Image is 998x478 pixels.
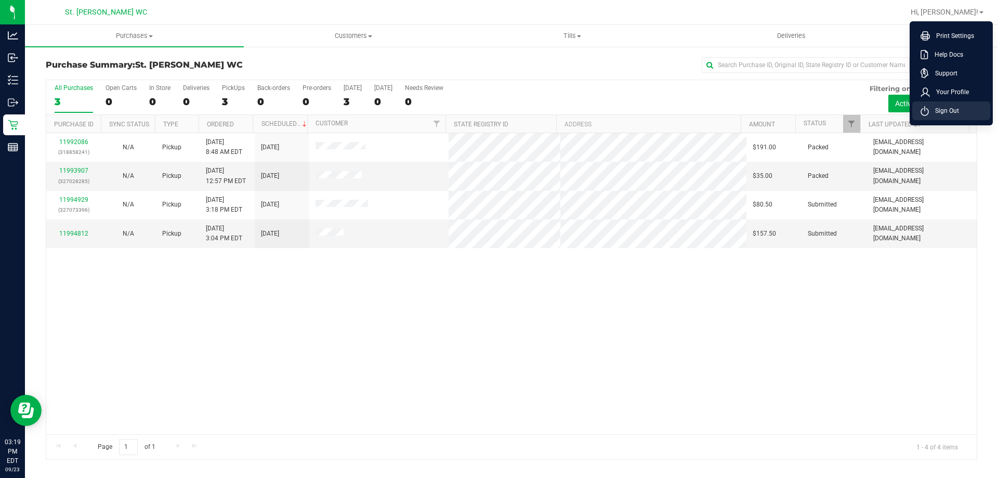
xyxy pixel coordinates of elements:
span: [DATE] [261,229,279,239]
a: Purchase ID [54,121,94,128]
div: 0 [183,96,209,108]
div: 0 [405,96,443,108]
a: Customer [316,120,348,127]
a: Status [804,120,826,127]
span: Submitted [808,229,837,239]
span: Pickup [162,143,181,152]
span: Page of 1 [89,439,164,455]
div: [DATE] [374,84,392,92]
p: (327028285) [52,176,95,186]
span: Customers [244,31,462,41]
button: N/A [123,200,134,210]
input: Search Purchase ID, Original ID, State Registry ID or Customer Name... [702,57,910,73]
span: Purchases [25,31,244,41]
a: State Registry ID [454,121,508,128]
button: Active only [888,95,937,112]
span: [EMAIL_ADDRESS][DOMAIN_NAME] [873,195,970,215]
span: [DATE] 3:18 PM EDT [206,195,242,215]
span: Pickup [162,200,181,210]
span: $191.00 [753,143,776,152]
h3: Purchase Summary: [46,60,356,70]
span: [DATE] [261,143,279,152]
span: [DATE] [261,171,279,181]
p: 09/23 [5,466,20,473]
div: 3 [344,96,362,108]
span: [EMAIL_ADDRESS][DOMAIN_NAME] [873,224,970,243]
a: Scheduled [261,120,309,127]
div: Needs Review [405,84,443,92]
span: St. [PERSON_NAME] WC [65,8,147,17]
input: 1 [119,439,138,455]
a: Deliveries [682,25,901,47]
span: Submitted [808,200,837,210]
a: Ordered [207,121,234,128]
span: Deliveries [763,31,820,41]
a: Tills [463,25,681,47]
a: 11993907 [59,167,88,174]
div: 0 [149,96,170,108]
inline-svg: Inventory [8,75,18,85]
div: 0 [106,96,137,108]
a: 11994812 [59,230,88,237]
div: [DATE] [344,84,362,92]
span: Hi, [PERSON_NAME]! [911,8,978,16]
a: Type [163,121,178,128]
button: N/A [123,171,134,181]
div: 0 [303,96,331,108]
span: $157.50 [753,229,776,239]
button: N/A [123,143,134,152]
div: 0 [257,96,290,108]
span: Support [929,68,957,79]
a: Help Docs [921,49,986,60]
inline-svg: Reports [8,142,18,152]
span: Not Applicable [123,172,134,179]
div: Open Carts [106,84,137,92]
span: [DATE] [261,200,279,210]
div: Back-orders [257,84,290,92]
p: 03:19 PM EDT [5,437,20,466]
span: St. [PERSON_NAME] WC [135,60,243,70]
a: Filter [428,115,445,133]
a: Last Updated By [869,121,921,128]
span: Print Settings [930,31,974,41]
p: (327073396) [52,205,95,215]
li: Sign Out [912,101,990,120]
span: [DATE] 12:57 PM EDT [206,166,246,186]
span: Not Applicable [123,201,134,208]
span: [EMAIL_ADDRESS][DOMAIN_NAME] [873,137,970,157]
div: 3 [222,96,245,108]
div: Deliveries [183,84,209,92]
span: Pickup [162,171,181,181]
span: Sign Out [929,106,959,116]
span: Pickup [162,229,181,239]
button: N/A [123,229,134,239]
a: Sync Status [109,121,149,128]
a: Customers [244,25,463,47]
div: Pre-orders [303,84,331,92]
span: $80.50 [753,200,772,210]
div: PickUps [222,84,245,92]
span: [EMAIL_ADDRESS][DOMAIN_NAME] [873,166,970,186]
div: 3 [55,96,93,108]
span: Tills [463,31,681,41]
span: [DATE] 8:48 AM EDT [206,137,242,157]
a: Amount [749,121,775,128]
div: 0 [374,96,392,108]
div: All Purchases [55,84,93,92]
a: 11992086 [59,138,88,146]
inline-svg: Outbound [8,97,18,108]
div: In Store [149,84,170,92]
th: Address [556,115,741,133]
a: Purchases [25,25,244,47]
a: Support [921,68,986,79]
a: 11994929 [59,196,88,203]
iframe: Resource center [10,395,42,426]
a: Filter [843,115,860,133]
span: 1 - 4 of 4 items [908,439,966,455]
span: Packed [808,143,829,152]
inline-svg: Analytics [8,30,18,41]
span: Help Docs [928,49,963,60]
inline-svg: Inbound [8,53,18,63]
inline-svg: Retail [8,120,18,130]
span: Your Profile [930,87,969,97]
